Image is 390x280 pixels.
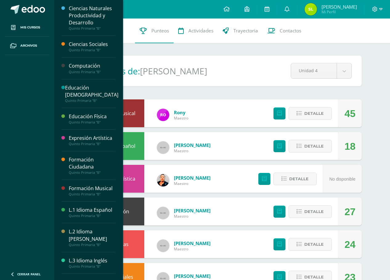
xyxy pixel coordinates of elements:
[69,264,116,269] div: Quinto Primaria "B"
[157,207,169,219] img: 60x60
[344,132,355,160] div: 18
[69,257,116,264] div: L.3 Idioma Inglés
[329,177,355,182] span: No disponible
[344,198,355,226] div: 27
[273,173,317,185] button: Detalle
[174,148,211,153] span: Maestro
[69,41,116,52] a: Ciencias SocialesQuinto Primaria "B"
[304,206,324,217] span: Detalle
[174,214,211,219] span: Maestro
[299,63,329,78] span: Unidad 4
[289,140,332,153] button: Detalle
[69,5,116,26] div: Ciencias Naturales Productividad y Desarrollo
[69,185,116,196] a: Formación MusicalQuinto Primaria "B"
[289,107,332,120] button: Detalle
[65,84,118,103] a: Educación [DEMOGRAPHIC_DATA]Quinto Primaria "B"
[157,109,169,121] img: 1372173d9c36a2fec6213f9422fd5266.png
[69,26,116,31] div: Quinto Primaria "B"
[174,109,188,115] span: Rony
[69,192,116,196] div: Quinto Primaria "B"
[157,174,169,186] img: ffe39e75f843746d97afd4c168d281f7.png
[69,113,116,124] a: Educación FísicaQuinto Primaria "B"
[69,48,116,52] div: Quinto Primaria "B"
[69,120,116,124] div: Quinto Primaria "B"
[69,156,116,175] a: Formación CiudadanaQuinto Primaria "B"
[69,70,116,74] div: Quinto Primaria "B"
[188,27,213,34] span: Actividades
[174,207,211,214] span: [PERSON_NAME]
[69,135,116,146] a: Expresión ArtísticaQuinto Primaria "B"
[174,19,218,43] a: Actividades
[151,27,169,34] span: Punteos
[322,9,357,15] span: Mi Perfil
[263,19,306,43] a: Contactos
[69,228,116,242] div: L.2 Idioma [PERSON_NAME]
[69,5,116,31] a: Ciencias Naturales Productividad y DesarrolloQuinto Primaria "B"
[289,238,332,251] button: Detalle
[69,156,116,170] div: Formación Ciudadana
[304,140,324,152] span: Detalle
[304,239,324,250] span: Detalle
[344,231,355,258] div: 24
[69,207,116,214] div: L.1 Idioma Español
[69,214,116,218] div: Quinto Primaria "B"
[69,257,116,269] a: L.3 Idioma InglésQuinto Primaria "B"
[69,207,116,218] a: L.1 Idioma EspañolQuinto Primaria "B"
[69,62,116,74] a: ComputaciónQuinto Primaria "B"
[174,142,211,148] span: [PERSON_NAME]
[69,113,116,120] div: Educación Física
[157,141,169,154] img: 60x60
[69,185,116,192] div: Formación Musical
[291,63,351,78] a: Unidad 4
[174,240,211,246] span: [PERSON_NAME]
[69,62,116,69] div: Computación
[65,84,118,98] div: Educación [DEMOGRAPHIC_DATA]
[289,205,332,218] button: Detalle
[17,272,41,276] span: Cerrar panel
[218,19,263,43] a: Trayectoria
[5,37,49,55] a: Archivos
[304,108,324,119] span: Detalle
[69,170,116,175] div: Quinto Primaria "B"
[174,246,211,252] span: Maestro
[344,100,355,127] div: 45
[20,43,37,48] span: Archivos
[322,4,357,10] span: [PERSON_NAME]
[305,3,317,15] img: 33177dedb9c015e9fb844d0f067e2225.png
[69,228,116,247] a: L.2 Idioma [PERSON_NAME]Quinto Primaria "B"
[69,135,116,142] div: Expresión Artística
[174,175,211,181] span: [PERSON_NAME]
[174,273,211,279] span: [PERSON_NAME]
[140,65,207,77] h1: [PERSON_NAME]
[5,19,49,37] a: Mis cursos
[69,243,116,247] div: Quinto Primaria "B"
[69,41,116,48] div: Ciencias Sociales
[174,181,211,186] span: Maestro
[174,115,188,121] span: Maestro
[289,173,309,185] span: Detalle
[157,240,169,252] img: 60x60
[233,27,258,34] span: Trayectoria
[20,25,40,30] span: Mis cursos
[65,98,118,103] div: Quinto Primaria "B"
[135,19,174,43] a: Punteos
[69,142,116,146] div: Quinto Primaria "B"
[280,27,301,34] span: Contactos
